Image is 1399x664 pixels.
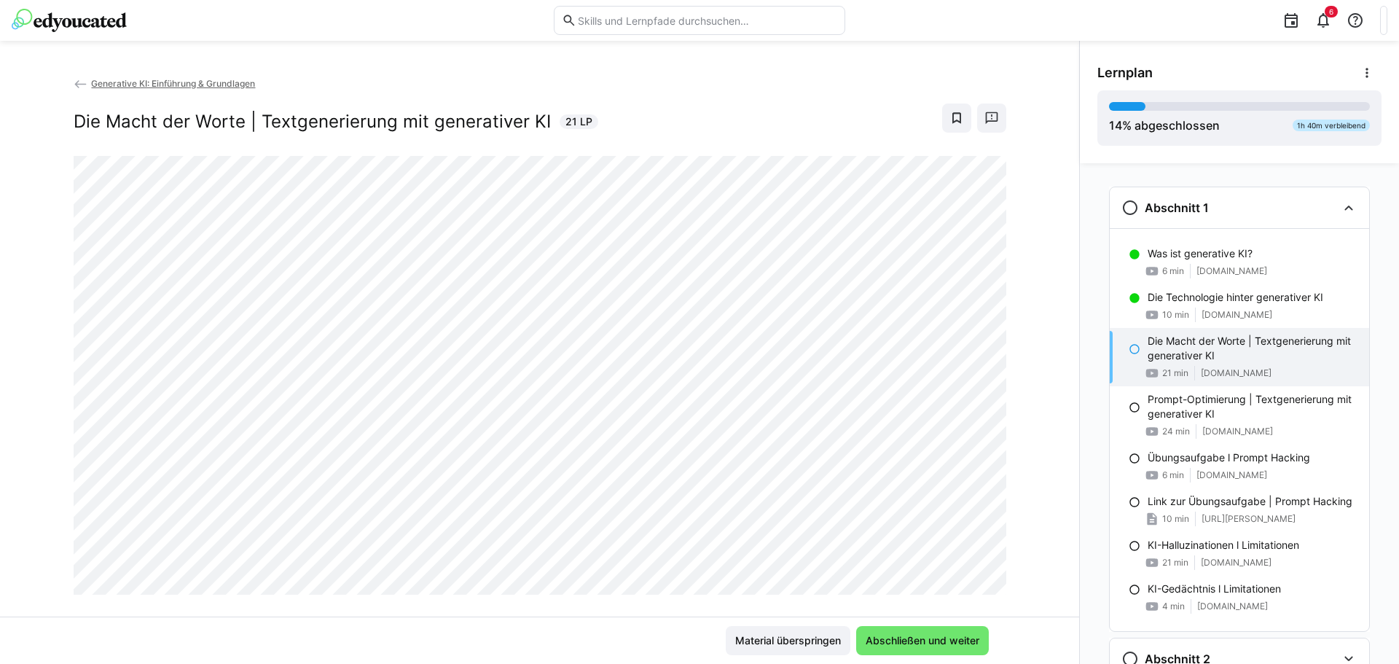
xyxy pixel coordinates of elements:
[74,78,256,89] a: Generative KI: Einführung & Grundlagen
[1162,367,1188,379] span: 21 min
[1162,469,1184,481] span: 6 min
[1145,200,1209,215] h3: Abschnitt 1
[1148,450,1310,465] p: Übungsaufgabe l Prompt Hacking
[1196,265,1267,277] span: [DOMAIN_NAME]
[1202,513,1296,525] span: [URL][PERSON_NAME]
[1148,538,1299,552] p: KI-Halluzinationen l Limitationen
[1162,426,1190,437] span: 24 min
[1109,118,1122,133] span: 14
[91,78,255,89] span: Generative KI: Einführung & Grundlagen
[1148,290,1323,305] p: Die Technologie hinter generativer KI
[565,114,592,129] span: 21 LP
[1293,120,1370,131] div: 1h 40m verbleibend
[1162,309,1189,321] span: 10 min
[1109,117,1220,134] div: % abgeschlossen
[733,633,843,648] span: Material überspringen
[576,14,837,27] input: Skills und Lernpfade durchsuchen…
[1162,513,1189,525] span: 10 min
[1162,557,1188,569] span: 21 min
[863,633,981,648] span: Abschließen und weiter
[1148,246,1253,261] p: Was ist generative KI?
[1201,557,1271,569] span: [DOMAIN_NAME]
[726,626,850,655] button: Material überspringen
[1148,392,1357,421] p: Prompt-Optimierung | Textgenerierung mit generativer KI
[856,626,989,655] button: Abschließen und weiter
[1148,582,1281,596] p: KI-Gedächtnis l Limitationen
[1329,7,1333,16] span: 6
[1201,367,1271,379] span: [DOMAIN_NAME]
[1202,309,1272,321] span: [DOMAIN_NAME]
[1097,65,1153,81] span: Lernplan
[1196,469,1267,481] span: [DOMAIN_NAME]
[74,111,551,133] h2: Die Macht der Worte | Textgenerierung mit generativer KI
[1197,601,1268,612] span: [DOMAIN_NAME]
[1148,494,1352,509] p: Link zur Übungsaufgabe | Prompt Hacking
[1148,334,1357,363] p: Die Macht der Worte | Textgenerierung mit generativer KI
[1202,426,1273,437] span: [DOMAIN_NAME]
[1162,265,1184,277] span: 6 min
[1162,601,1185,612] span: 4 min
